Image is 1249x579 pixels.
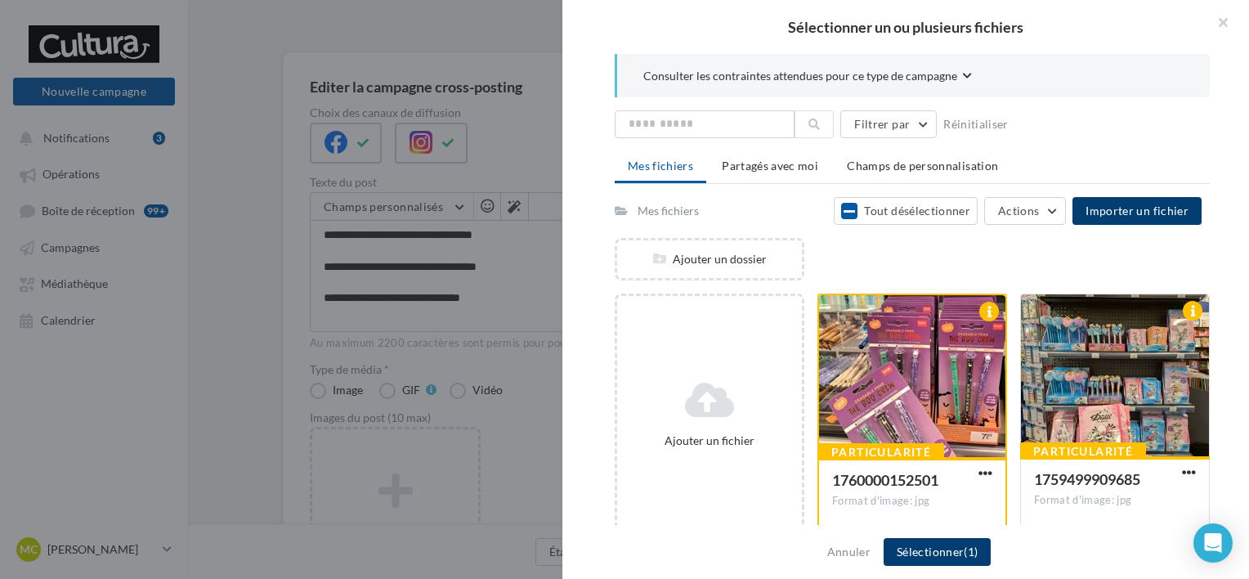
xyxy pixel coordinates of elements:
[722,159,818,173] span: Partagés avec moi
[624,433,795,449] div: Ajouter un fichier
[840,110,937,138] button: Filtrer par
[617,251,802,267] div: Ajouter un dossier
[1072,197,1202,225] button: Importer un fichier
[1034,470,1140,488] span: 1759499909685
[1020,442,1146,460] div: Particularité
[643,67,972,88] button: Consulter les contraintes attendues pour ce type de campagne
[998,204,1039,218] span: Actions
[834,197,978,225] button: Tout désélectionner
[884,538,991,566] button: Sélectionner(1)
[937,114,1015,134] button: Réinitialiser
[818,443,944,461] div: Particularité
[832,471,938,489] span: 1760000152501
[1193,523,1233,563] div: Open Intercom Messenger
[821,542,877,562] button: Annuler
[1086,204,1189,218] span: Importer un fichier
[628,159,693,173] span: Mes fichiers
[643,68,957,84] span: Consulter les contraintes attendues pour ce type de campagne
[964,545,978,559] span: (1)
[984,197,1066,225] button: Actions
[1034,493,1196,508] div: Format d'image: jpg
[832,494,992,509] div: Format d'image: jpg
[638,203,699,219] div: Mes fichiers
[847,159,998,173] span: Champs de personnalisation
[589,20,1223,34] h2: Sélectionner un ou plusieurs fichiers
